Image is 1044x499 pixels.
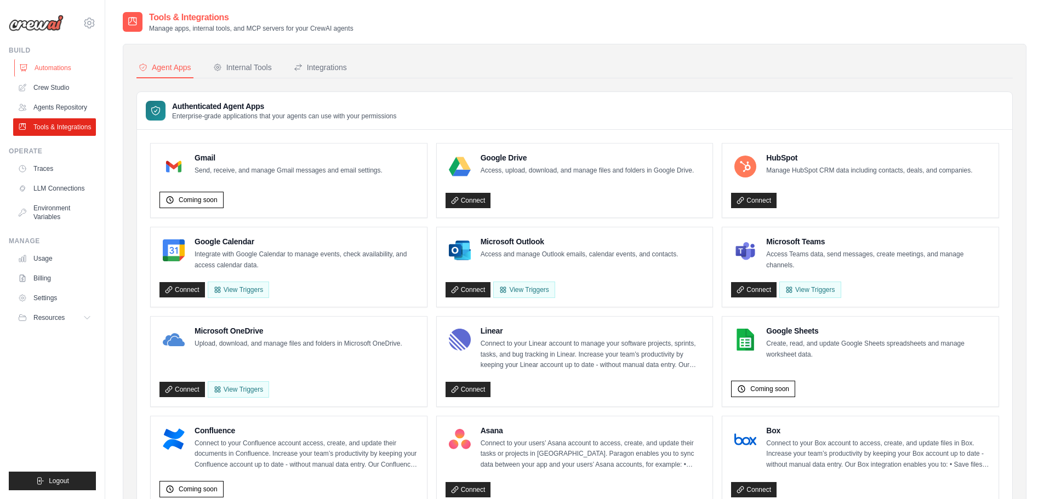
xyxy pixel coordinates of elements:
[179,196,218,204] span: Coming soon
[179,485,218,494] span: Coming soon
[9,237,96,245] div: Manage
[446,382,491,397] a: Connect
[195,152,383,163] h4: Gmail
[481,339,704,371] p: Connect to your Linear account to manage your software projects, sprints, tasks, and bug tracking...
[195,425,418,436] h4: Confluence
[294,62,347,73] div: Integrations
[766,165,972,176] p: Manage HubSpot CRM data including contacts, deals, and companies.
[446,282,491,297] a: Connect
[213,62,272,73] div: Internal Tools
[766,339,990,360] p: Create, read, and update Google Sheets spreadsheets and manage worksheet data.
[195,325,402,336] h4: Microsoft OneDrive
[766,152,972,163] h4: HubSpot
[731,282,777,297] a: Connect
[14,59,97,77] a: Automations
[766,325,990,336] h4: Google Sheets
[734,428,756,450] img: Box Logo
[481,438,704,471] p: Connect to your users’ Asana account to access, create, and update their tasks or projects in [GE...
[13,250,96,267] a: Usage
[766,249,990,271] p: Access Teams data, send messages, create meetings, and manage channels.
[163,428,185,450] img: Confluence Logo
[163,329,185,351] img: Microsoft OneDrive Logo
[446,482,491,497] a: Connect
[750,385,789,393] span: Coming soon
[734,329,756,351] img: Google Sheets Logo
[481,236,678,247] h4: Microsoft Outlook
[163,156,185,177] img: Gmail Logo
[208,282,269,298] button: View Triggers
[292,58,349,78] button: Integrations
[9,472,96,490] button: Logout
[13,180,96,197] a: LLM Connections
[172,101,397,112] h3: Authenticated Agent Apps
[481,425,704,436] h4: Asana
[195,236,418,247] h4: Google Calendar
[734,156,756,177] img: HubSpot Logo
[13,289,96,307] a: Settings
[13,118,96,136] a: Tools & Integrations
[481,325,704,336] h4: Linear
[779,282,841,298] : View Triggers
[9,46,96,55] div: Build
[195,249,418,271] p: Integrate with Google Calendar to manage events, check availability, and access calendar data.
[149,24,353,33] p: Manage apps, internal tools, and MCP servers for your CrewAI agents
[766,438,990,471] p: Connect to your Box account to access, create, and update files in Box. Increase your team’s prod...
[9,15,64,31] img: Logo
[493,282,555,298] : View Triggers
[149,11,353,24] h2: Tools & Integrations
[13,160,96,177] a: Traces
[13,79,96,96] a: Crew Studio
[49,477,69,485] span: Logout
[13,269,96,287] a: Billing
[136,58,193,78] button: Agent Apps
[172,112,397,121] p: Enterprise-grade applications that your agents can use with your permissions
[449,428,471,450] img: Asana Logo
[211,58,274,78] button: Internal Tools
[449,239,471,261] img: Microsoft Outlook Logo
[33,313,65,322] span: Resources
[195,438,418,471] p: Connect to your Confluence account access, create, and update their documents in Confluence. Incr...
[9,147,96,156] div: Operate
[449,156,471,177] img: Google Drive Logo
[766,236,990,247] h4: Microsoft Teams
[481,165,694,176] p: Access, upload, download, and manage files and folders in Google Drive.
[195,165,383,176] p: Send, receive, and manage Gmail messages and email settings.
[481,249,678,260] p: Access and manage Outlook emails, calendar events, and contacts.
[195,339,402,349] p: Upload, download, and manage files and folders in Microsoft OneDrive.
[734,239,756,261] img: Microsoft Teams Logo
[449,329,471,351] img: Linear Logo
[731,482,777,497] a: Connect
[13,99,96,116] a: Agents Repository
[481,152,694,163] h4: Google Drive
[13,199,96,226] a: Environment Variables
[159,382,205,397] a: Connect
[446,193,491,208] a: Connect
[13,309,96,326] button: Resources
[731,193,777,208] a: Connect
[766,425,990,436] h4: Box
[139,62,191,73] div: Agent Apps
[208,381,269,398] : View Triggers
[163,239,185,261] img: Google Calendar Logo
[159,282,205,297] a: Connect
